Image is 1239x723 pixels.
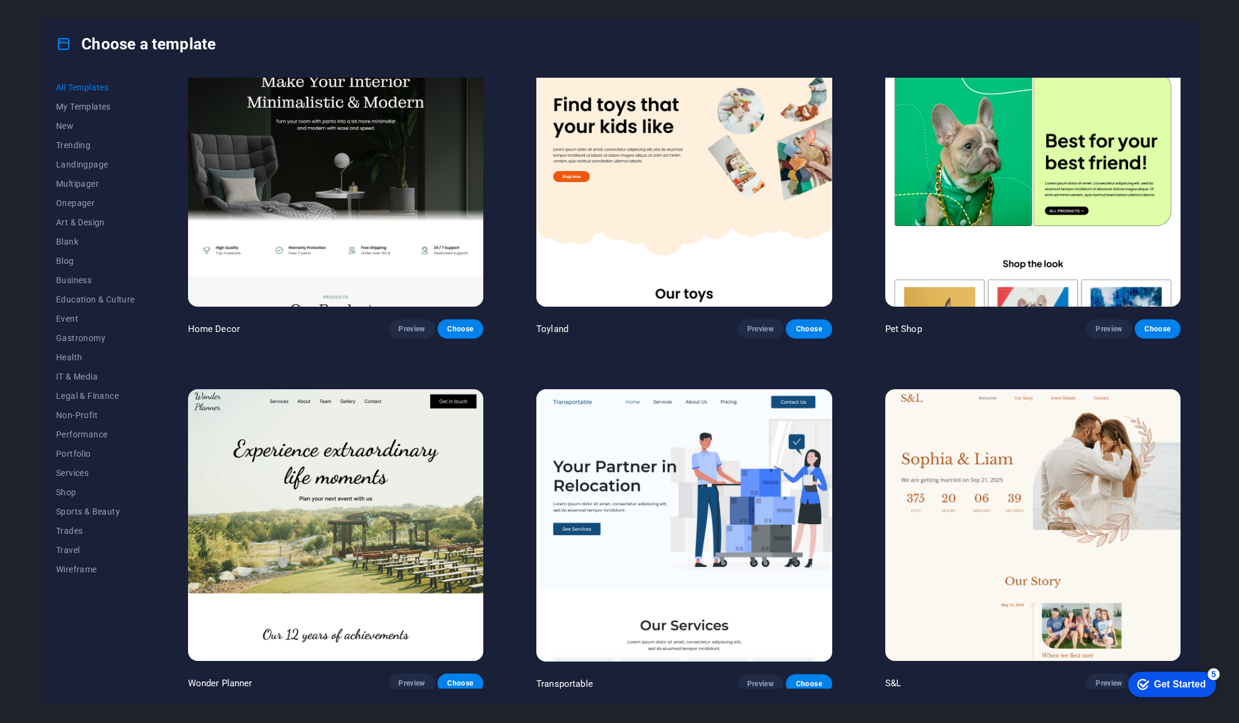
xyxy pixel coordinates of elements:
[56,463,135,483] button: Services
[56,348,135,367] button: Health
[747,324,774,334] span: Preview
[188,677,253,689] p: Wonder Planner
[56,218,135,227] span: Art & Design
[56,328,135,348] button: Gastronomy
[1086,319,1132,339] button: Preview
[795,679,822,689] span: Choose
[885,389,1181,662] img: S&L
[398,678,425,688] span: Preview
[56,468,135,478] span: Services
[56,97,135,116] button: My Templates
[56,430,135,439] span: Performance
[56,256,135,266] span: Blog
[56,372,135,381] span: IT & Media
[56,545,135,555] span: Travel
[56,521,135,540] button: Trades
[738,319,783,339] button: Preview
[56,352,135,362] span: Health
[56,155,135,174] button: Landingpage
[56,237,135,246] span: Blank
[786,674,832,693] button: Choose
[56,116,135,136] button: New
[389,674,434,693] button: Preview
[738,674,783,693] button: Preview
[1086,674,1132,693] button: Preview
[56,275,135,285] span: Business
[56,449,135,459] span: Portfolio
[10,6,98,31] div: Get Started 5 items remaining, 0% complete
[89,2,101,14] div: 5
[536,34,832,307] img: Toyland
[438,319,483,339] button: Choose
[56,560,135,579] button: Wireframe
[56,83,135,92] span: All Templates
[56,444,135,463] button: Portfolio
[56,295,135,304] span: Education & Culture
[786,319,832,339] button: Choose
[56,410,135,420] span: Non-Profit
[56,160,135,169] span: Landingpage
[885,677,901,689] p: S&L
[56,309,135,328] button: Event
[56,102,135,111] span: My Templates
[1144,324,1171,334] span: Choose
[56,251,135,271] button: Blog
[56,174,135,193] button: Multipager
[56,526,135,536] span: Trades
[56,507,135,516] span: Sports & Beauty
[1096,678,1122,688] span: Preview
[56,136,135,155] button: Trending
[56,34,216,54] h4: Choose a template
[56,425,135,444] button: Performance
[56,290,135,309] button: Education & Culture
[438,674,483,693] button: Choose
[536,323,568,335] p: Toyland
[795,324,822,334] span: Choose
[1135,319,1181,339] button: Choose
[56,502,135,521] button: Sports & Beauty
[56,198,135,208] span: Onepager
[447,678,474,688] span: Choose
[389,319,434,339] button: Preview
[1096,324,1122,334] span: Preview
[56,391,135,401] span: Legal & Finance
[56,386,135,405] button: Legal & Finance
[36,13,87,24] div: Get Started
[56,121,135,131] span: New
[56,193,135,213] button: Onepager
[56,483,135,502] button: Shop
[56,179,135,189] span: Multipager
[56,140,135,150] span: Trending
[56,405,135,425] button: Non-Profit
[56,333,135,343] span: Gastronomy
[885,323,922,335] p: Pet Shop
[56,540,135,560] button: Travel
[56,314,135,324] span: Event
[398,324,425,334] span: Preview
[447,324,474,334] span: Choose
[747,679,774,689] span: Preview
[536,389,832,662] img: Transportable
[188,389,483,662] img: Wonder Planner
[56,78,135,97] button: All Templates
[56,367,135,386] button: IT & Media
[56,232,135,251] button: Blank
[56,213,135,232] button: Art & Design
[56,487,135,497] span: Shop
[56,565,135,574] span: Wireframe
[56,271,135,290] button: Business
[536,678,593,690] p: Transportable
[188,323,240,335] p: Home Decor
[885,34,1181,307] img: Pet Shop
[188,34,483,307] img: Home Decor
